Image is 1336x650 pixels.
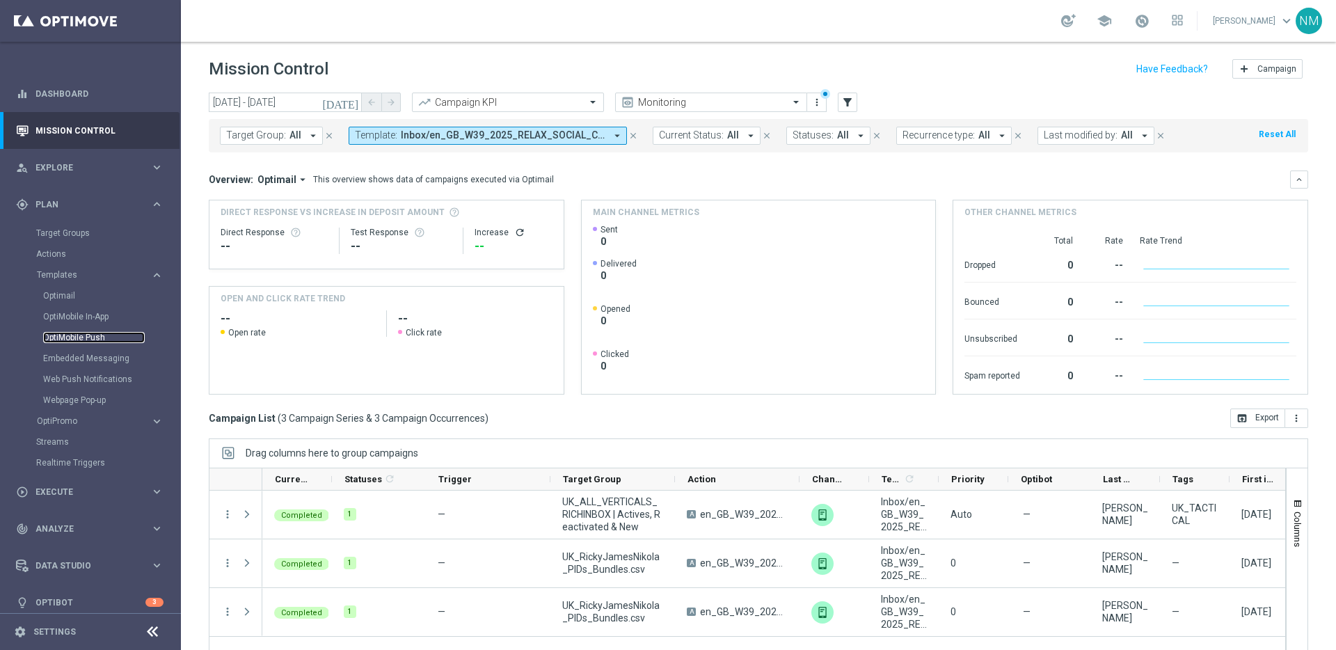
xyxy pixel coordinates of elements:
[417,95,431,109] i: trending_up
[1290,171,1308,189] button: keyboard_arrow_down
[221,310,375,327] h2: --
[209,539,262,588] div: Press SPACE to select this row.
[274,605,329,619] colored-tag: Completed
[628,131,638,141] i: close
[36,264,180,411] div: Templates
[281,560,322,569] span: Completed
[1090,235,1123,246] div: Rate
[401,129,605,141] span: Inbox/en_GB_W39_2025_RELAX_SOCIAL_COMPETITION__NVIP_RI_TAC_GM
[307,129,319,142] i: arrow_drop_down
[563,474,621,484] span: Target Group
[727,129,739,141] span: All
[745,129,757,142] i: arrow_drop_down
[209,59,328,79] h1: Mission Control
[653,127,761,145] button: Current Status: All arrow_drop_down
[15,523,164,534] div: track_changes Analyze keyboard_arrow_right
[221,508,234,521] i: more_vert
[323,128,335,143] button: close
[761,128,773,143] button: close
[35,75,164,112] a: Dashboard
[1090,290,1123,312] div: --
[15,486,164,498] button: play_circle_outline Execute keyboard_arrow_right
[1140,235,1296,246] div: Rate Trend
[226,129,286,141] span: Target Group:
[16,75,164,112] div: Dashboard
[221,238,328,255] div: --
[15,597,164,608] button: lightbulb Optibot 3
[15,199,164,210] div: gps_fixed Plan keyboard_arrow_right
[43,353,145,364] a: Embedded Messaging
[1090,363,1123,386] div: --
[296,173,309,186] i: arrow_drop_down
[253,173,313,186] button: Optimail arrow_drop_down
[1242,474,1275,484] span: First in Range
[35,164,150,172] span: Explore
[36,415,164,427] div: OptiPromo keyboard_arrow_right
[562,550,663,576] span: UK_RickyJamesNikola_PIDs_Bundles.csv
[810,94,824,111] button: more_vert
[150,485,164,498] i: keyboard_arrow_right
[43,311,145,322] a: OptiMobile In-App
[36,223,180,244] div: Target Groups
[15,88,164,100] button: equalizer Dashboard
[274,557,329,570] colored-tag: Completed
[43,332,145,343] a: OptiMobile Push
[1037,235,1073,246] div: Total
[1102,599,1148,624] div: Nikola Misotova
[659,129,724,141] span: Current Status:
[1013,131,1023,141] i: close
[209,93,362,112] input: Select date range
[16,161,29,174] i: person_search
[344,508,356,521] div: 1
[811,553,834,575] img: Embedded Messaging
[475,238,552,255] div: --
[951,557,956,569] span: 0
[904,473,915,484] i: refresh
[362,93,381,112] button: arrow_back
[228,327,266,338] span: Open rate
[36,269,164,280] button: Templates keyboard_arrow_right
[1103,474,1136,484] span: Last Modified By
[16,88,29,100] i: equalizer
[811,504,834,526] img: Embedded Messaging
[15,560,164,571] div: Data Studio keyboard_arrow_right
[43,327,180,348] div: OptiMobile Push
[281,511,322,520] span: Completed
[150,269,164,282] i: keyboard_arrow_right
[1239,63,1250,74] i: add
[221,557,234,569] i: more_vert
[43,369,180,390] div: Web Push Notifications
[324,131,334,141] i: close
[16,486,150,498] div: Execute
[36,411,180,431] div: OptiPromo
[386,97,396,107] i: arrow_forward
[1232,59,1303,79] button: add Campaign
[15,162,164,173] button: person_search Explore keyboard_arrow_right
[951,606,956,617] span: 0
[1023,557,1031,569] span: —
[322,96,360,109] i: [DATE]
[344,557,356,569] div: 1
[811,97,822,108] i: more_vert
[438,474,472,484] span: Trigger
[562,496,663,533] span: UK_ALL_VERTICALS_RICHINBOX | Actives, Reactivated & New
[872,131,882,141] i: close
[1156,131,1166,141] i: close
[1241,557,1271,569] div: 19 Sep 2025, Friday
[382,471,395,486] span: Calculate column
[35,525,150,533] span: Analyze
[349,127,627,145] button: Template: Inbox/en_GB_W39_2025_RELAX_SOCIAL_COMPETITION__NVIP_RI_TAC_GM arrow_drop_down
[1012,128,1024,143] button: close
[43,395,145,406] a: Webpage Pop-up
[246,447,418,459] div: Row Groups
[964,206,1076,219] h4: Other channel metrics
[16,198,29,211] i: gps_fixed
[902,129,975,141] span: Recurrence type:
[37,271,150,279] div: Templates
[964,363,1020,386] div: Spam reported
[438,557,445,569] span: —
[412,93,604,112] ng-select: Campaign KPI
[1138,129,1151,142] i: arrow_drop_down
